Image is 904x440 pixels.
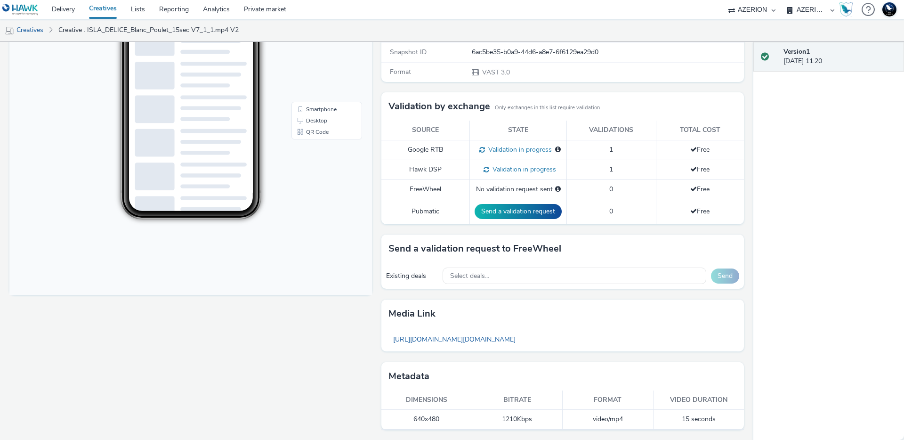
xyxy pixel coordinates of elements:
strong: Version 1 [783,47,810,56]
span: Free [690,185,710,194]
h3: Send a validation request to FreeWheel [388,242,561,256]
th: Format [563,391,654,410]
span: Select deals... [450,272,489,280]
th: Validations [567,121,656,140]
span: Validation in progress [485,145,552,154]
img: mobile [5,26,14,35]
img: Support Hawk [882,2,896,16]
h3: Metadata [388,369,429,383]
span: Smartphone [297,198,327,204]
td: Pubmatic [381,199,470,224]
small: Only exchanges in this list require validation [495,104,600,112]
h3: Media link [388,307,436,321]
th: State [470,121,567,140]
td: 15 seconds [654,410,744,429]
th: Bitrate [472,391,563,410]
td: 1210 Kbps [472,410,563,429]
span: Free [690,207,710,216]
td: video/mp4 [563,410,654,429]
td: 640x480 [381,410,472,429]
span: 0 [609,185,613,194]
li: Smartphone [284,195,351,206]
a: Hawk Academy [839,2,857,17]
div: [DATE] 11:20 [783,47,896,66]
span: Free [690,145,710,154]
button: Send a validation request [475,204,562,219]
span: Free [690,165,710,174]
li: QR Code [284,218,351,229]
th: Video duration [654,391,744,410]
th: Dimensions [381,391,472,410]
span: Validation in progress [489,165,556,174]
span: 1 [609,165,613,174]
td: Hawk DSP [381,160,470,179]
td: FreeWheel [381,179,470,199]
div: Please select a deal below and click on Send to send a validation request to FreeWheel. [555,185,561,194]
span: 1 [609,145,613,154]
div: Existing deals [386,271,438,281]
div: No validation request sent [475,185,562,194]
h3: Validation by exchange [388,99,490,114]
span: 0 [609,207,613,216]
span: 14:13 [129,36,140,41]
div: 6ac5be35-b0a9-44d6-a8e7-6f6129ea29d0 [472,48,743,57]
img: undefined Logo [2,4,39,16]
a: Creative : ISLA_DELICE_Blanc_Poulet_15sec V7_1_1.mp4 V2 [54,19,243,41]
th: Total cost [656,121,744,140]
span: Snapshot ID [390,48,427,57]
span: Desktop [297,209,318,215]
th: Source [381,121,470,140]
button: Send [711,269,739,284]
img: Hawk Academy [839,2,853,17]
td: Google RTB [381,140,470,160]
span: Format [390,67,411,76]
span: VAST 3.0 [481,68,510,77]
a: [URL][DOMAIN_NAME][DOMAIN_NAME] [388,330,520,349]
li: Desktop [284,206,351,218]
span: QR Code [297,220,319,226]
